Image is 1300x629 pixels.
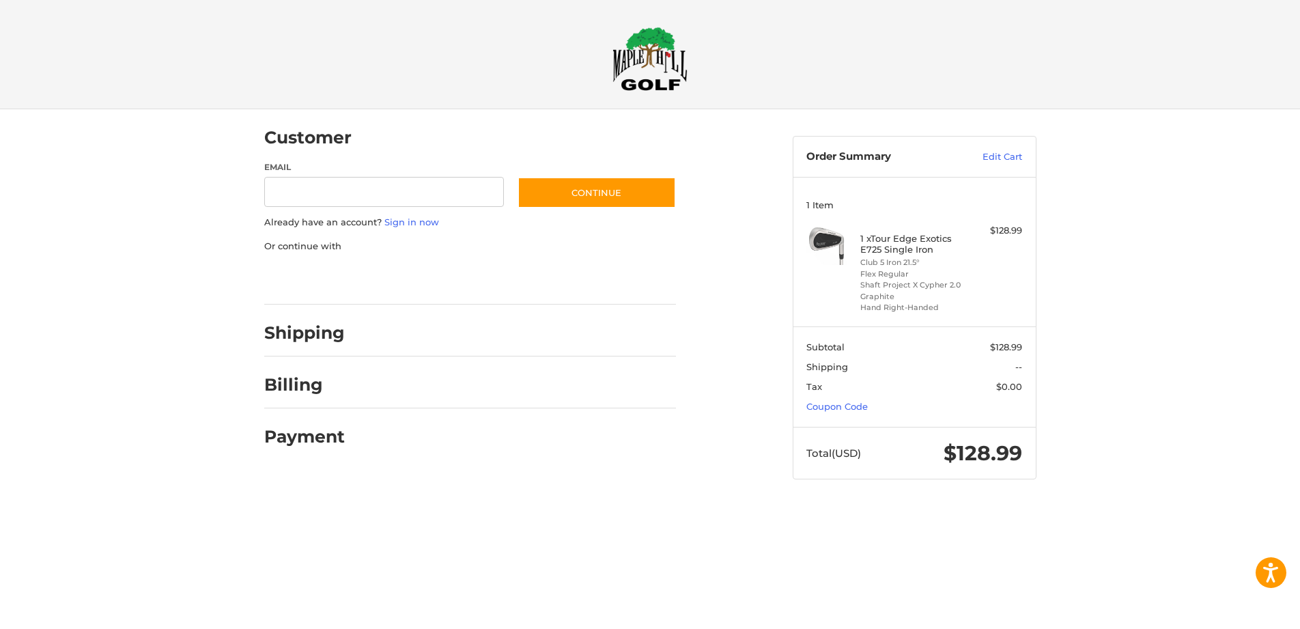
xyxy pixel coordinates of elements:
li: Flex Regular [860,268,965,280]
h3: Order Summary [806,150,953,164]
iframe: PayPal-venmo [491,266,593,291]
a: Edit Cart [953,150,1022,164]
h3: 1 Item [806,199,1022,210]
li: Hand Right-Handed [860,302,965,313]
h2: Customer [264,127,352,148]
p: Already have an account? [264,216,676,229]
span: Tax [806,381,822,392]
iframe: PayPal-paylater [376,266,478,291]
span: $128.99 [944,441,1022,466]
li: Shaft Project X Cypher 2.0 Graphite [860,279,965,302]
h4: 1 x Tour Edge Exotics E725 Single Iron [860,233,965,255]
label: Email [264,161,505,173]
h2: Shipping [264,322,345,344]
li: Club 5 Iron 21.5° [860,257,965,268]
div: $128.99 [968,224,1022,238]
button: Continue [518,177,676,208]
h2: Billing [264,374,344,395]
a: Coupon Code [806,401,868,412]
span: $128.99 [990,341,1022,352]
span: Subtotal [806,341,845,352]
span: Shipping [806,361,848,372]
img: Maple Hill Golf [612,27,688,91]
span: Total (USD) [806,447,861,460]
span: $0.00 [996,381,1022,392]
h2: Payment [264,426,345,447]
span: -- [1015,361,1022,372]
a: Sign in now [384,216,439,227]
p: Or continue with [264,240,676,253]
iframe: PayPal-paypal [259,266,362,291]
